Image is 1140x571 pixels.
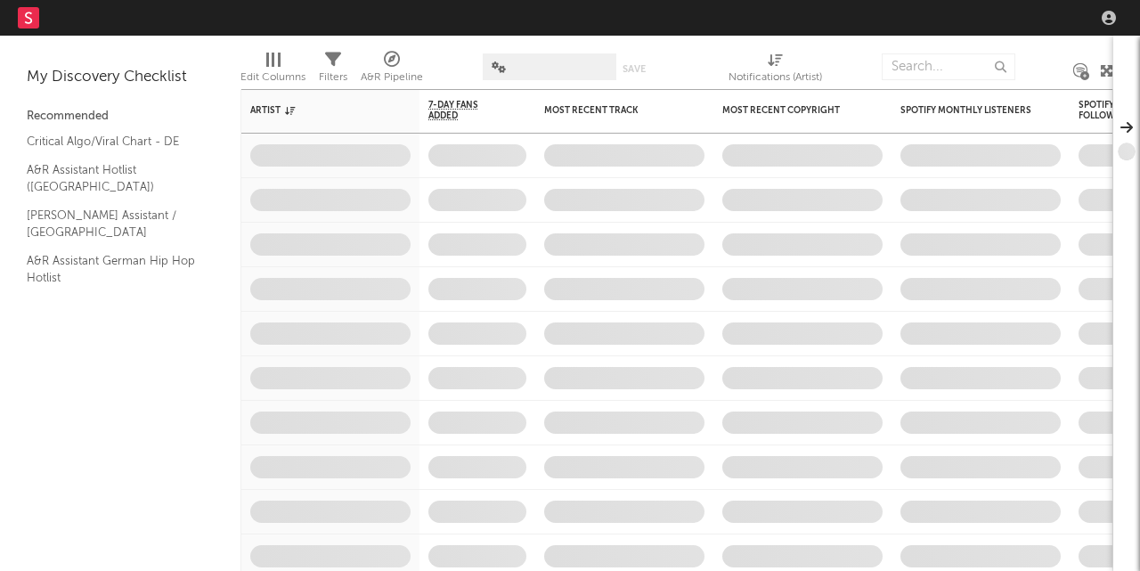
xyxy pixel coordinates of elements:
[240,67,305,88] div: Edit Columns
[361,67,423,88] div: A&R Pipeline
[27,67,214,88] div: My Discovery Checklist
[319,67,347,88] div: Filters
[27,106,214,127] div: Recommended
[361,45,423,96] div: A&R Pipeline
[623,64,646,74] button: Save
[27,132,196,151] a: Critical Algo/Viral Chart - DE
[319,45,347,96] div: Filters
[250,105,384,116] div: Artist
[729,45,822,96] div: Notifications (Artist)
[729,67,822,88] div: Notifications (Artist)
[27,206,196,242] a: [PERSON_NAME] Assistant / [GEOGRAPHIC_DATA]
[722,105,856,116] div: Most Recent Copyright
[240,45,305,96] div: Edit Columns
[882,53,1015,80] input: Search...
[27,251,196,288] a: A&R Assistant German Hip Hop Hotlist
[544,105,678,116] div: Most Recent Track
[900,105,1034,116] div: Spotify Monthly Listeners
[27,160,196,197] a: A&R Assistant Hotlist ([GEOGRAPHIC_DATA])
[428,100,500,121] span: 7-Day Fans Added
